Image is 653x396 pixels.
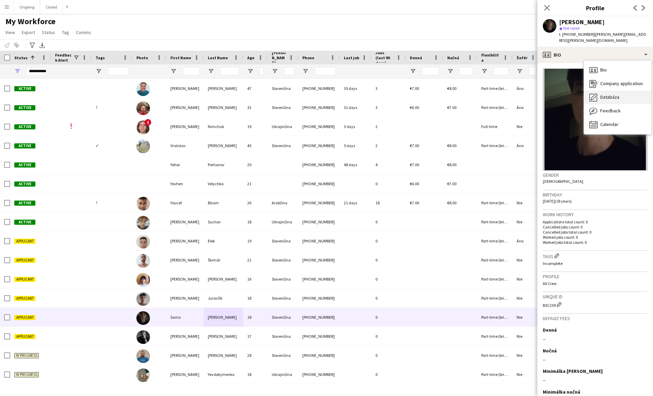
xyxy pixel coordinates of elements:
[559,32,595,37] span: t. [PHONE_NUMBER]
[517,353,522,358] span: Nie
[298,346,340,365] div: [PHONE_NUMBER]
[136,197,150,210] img: Youcef Bitam
[204,193,243,212] div: Bitam
[14,220,35,225] span: Active
[204,289,243,307] div: Jurovčík
[39,28,58,37] a: Status
[410,68,416,74] button: Open Filter Menu
[371,155,406,174] div: 4
[204,136,243,155] div: [PERSON_NAME]
[543,315,648,321] h3: Default fees
[481,52,500,63] span: Flexibilita
[3,28,18,37] a: View
[537,3,653,12] h3: Profile
[543,235,648,240] p: Worked jobs count: 0
[584,118,651,131] div: Calendar
[19,28,38,37] a: Export
[371,308,406,327] div: 0
[302,55,314,60] span: Phone
[298,79,340,98] div: [PHONE_NUMBER]
[91,98,132,117] div: ?
[91,136,132,155] div: ✓
[243,270,268,288] div: 16
[459,67,473,75] input: Nočná Filter Input
[481,315,515,320] span: Part-time (brigáda)
[136,292,150,306] img: Matúš Jurovčík
[447,143,456,148] span: €8.00
[243,174,268,193] div: 21
[14,55,28,60] span: Status
[14,162,35,168] span: Active
[410,143,419,148] span: €7.00
[543,172,648,178] h3: Gender
[166,251,204,269] div: [PERSON_NAME]
[91,193,132,212] div: ?
[371,251,406,269] div: 0
[76,29,91,35] span: Comms
[204,174,243,193] div: Velychko
[166,308,204,327] div: Samo
[14,201,35,206] span: Active
[136,349,150,363] img: Boris Osuský
[22,29,35,35] span: Export
[136,216,150,229] img: Yurii Suchov
[136,254,150,268] img: Marek Škrinár
[145,119,151,126] span: !
[14,0,40,14] button: Ongoing
[543,368,603,374] h3: Minimálka [PERSON_NAME]
[62,29,69,35] span: Tag
[166,232,204,250] div: [PERSON_NAME]
[600,121,618,127] span: Calendar
[517,315,522,320] span: Nie
[272,257,291,263] span: Slovenčina
[243,346,268,365] div: 28
[584,63,651,77] div: Bio
[543,261,648,266] p: Incomplete
[298,251,340,269] div: [PHONE_NUMBER]
[166,155,204,174] div: Yehor
[537,47,653,63] div: Bio
[422,67,439,75] input: Denná Filter Input
[204,98,243,117] div: [PERSON_NAME]
[166,193,204,212] div: Youcef
[170,68,177,74] button: Open Filter Menu
[543,301,648,308] div: BSC259
[59,28,72,37] a: Tag
[14,105,35,110] span: Active
[371,346,406,365] div: 0
[243,155,268,174] div: 20
[543,294,648,300] h3: Unique ID
[543,377,648,383] div: --
[563,26,580,31] span: Not rated
[14,143,35,148] span: Active
[166,136,204,155] div: Vratislav
[247,55,254,60] span: Age
[243,79,268,98] div: 47
[14,86,35,91] span: Active
[243,98,268,117] div: 33
[14,68,20,74] button: Open Filter Menu
[447,181,456,186] span: €7.00
[371,327,406,346] div: 0
[371,212,406,231] div: 0
[543,240,648,245] p: Worked jobs total count: 0
[371,174,406,193] div: 0
[136,368,150,382] img: Oleksandr Yevdokymenko
[543,68,648,171] img: Crew avatar or photo
[543,389,580,395] h3: Minimálka nočná
[204,155,243,174] div: Portianov
[298,327,340,346] div: [PHONE_NUMBER]
[298,232,340,250] div: [PHONE_NUMBER]
[298,174,340,193] div: [PHONE_NUMBER]
[243,117,268,136] div: 19
[371,232,406,250] div: 0
[559,32,646,43] span: | [PERSON_NAME][EMAIL_ADDRESS][PERSON_NAME][DOMAIN_NAME]
[481,257,515,263] span: Part-time (brigáda)
[481,334,515,339] span: Part-time (brigáda)
[543,211,648,218] h3: Work history
[136,121,150,134] img: Volodymyr Nimchuk
[28,41,36,49] app-action-btn: Advanced filters
[14,239,35,244] span: Applicant
[272,276,291,282] span: Slovenčina
[96,55,105,60] span: Tags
